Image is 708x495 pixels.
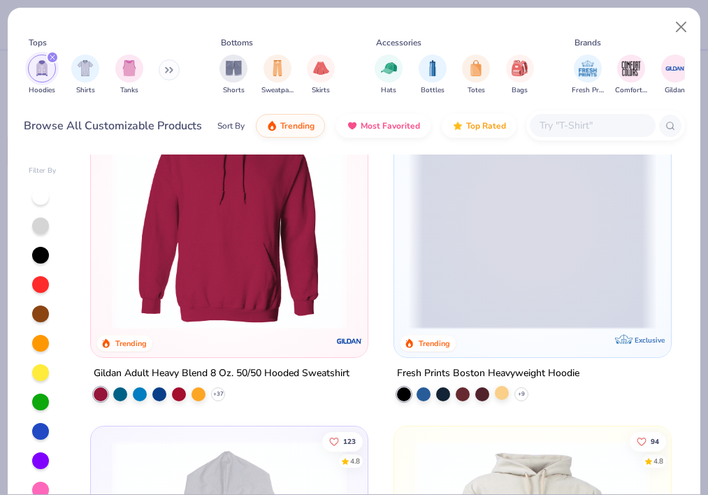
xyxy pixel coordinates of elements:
button: Like [322,431,363,451]
button: Like [630,431,666,451]
span: Hoodies [29,85,55,96]
div: filter for Bags [506,55,534,96]
img: Gildan logo [335,327,363,355]
img: Shorts Image [226,60,242,76]
img: Sweatpants Image [270,60,285,76]
button: Close [668,14,695,41]
button: Most Favorited [336,114,431,138]
div: Bottoms [221,36,253,49]
button: Top Rated [442,114,516,138]
div: Filter By [29,166,57,176]
button: filter button [419,55,447,96]
img: most_fav.gif [347,120,358,131]
div: Fresh Prints Boston Heavyweight Hoodie [397,365,579,382]
button: filter button [661,55,689,96]
img: Bottles Image [425,60,440,76]
div: filter for Skirts [307,55,335,96]
img: 01756b78-01f6-4cc6-8d8a-3c30c1a0c8ac [105,94,354,329]
img: Bags Image [512,60,527,76]
span: Gildan [665,85,685,96]
img: Skirts Image [313,60,329,76]
span: Top Rated [466,120,506,131]
button: filter button [506,55,534,96]
span: Most Favorited [361,120,420,131]
img: Hoodies Image [34,60,50,76]
button: filter button [615,55,647,96]
div: Accessories [376,36,421,49]
span: Shorts [223,85,245,96]
div: filter for Gildan [661,55,689,96]
span: 123 [343,438,356,445]
span: Exclusive [635,336,665,345]
button: Trending [256,114,325,138]
div: filter for Fresh Prints [572,55,604,96]
img: Tanks Image [122,60,137,76]
img: Comfort Colors Image [621,58,642,79]
div: 4.8 [653,456,663,466]
button: filter button [115,55,143,96]
div: filter for Shorts [219,55,247,96]
span: Comfort Colors [615,85,647,96]
img: Hats Image [381,60,397,76]
div: 4.8 [350,456,360,466]
div: Browse All Customizable Products [24,117,202,134]
img: Shirts Image [78,60,94,76]
button: filter button [375,55,403,96]
img: Fresh Prints Image [577,58,598,79]
div: filter for Shirts [71,55,99,96]
img: trending.gif [266,120,277,131]
div: Sort By [217,120,245,132]
span: Skirts [312,85,330,96]
span: Bottles [421,85,445,96]
span: Sweatpants [261,85,294,96]
span: Bags [512,85,528,96]
img: Gildan Image [665,58,686,79]
span: Totes [468,85,485,96]
span: Hats [381,85,396,96]
button: filter button [572,55,604,96]
div: filter for Tanks [115,55,143,96]
button: filter button [307,55,335,96]
div: filter for Comfort Colors [615,55,647,96]
img: Totes Image [468,60,484,76]
span: Shirts [76,85,95,96]
div: filter for Hats [375,55,403,96]
div: filter for Bottles [419,55,447,96]
button: filter button [261,55,294,96]
span: + 9 [518,390,525,399]
button: filter button [28,55,56,96]
button: filter button [219,55,247,96]
div: Brands [575,36,601,49]
span: 94 [651,438,659,445]
input: Try "T-Shirt" [538,117,646,134]
div: filter for Hoodies [28,55,56,96]
span: Fresh Prints [572,85,604,96]
button: filter button [462,55,490,96]
span: + 37 [213,390,224,399]
div: filter for Totes [462,55,490,96]
div: Gildan Adult Heavy Blend 8 Oz. 50/50 Hooded Sweatshirt [94,365,349,382]
button: filter button [71,55,99,96]
img: TopRated.gif [452,120,463,131]
div: filter for Sweatpants [261,55,294,96]
span: Tanks [120,85,138,96]
div: Tops [29,36,47,49]
span: Trending [280,120,315,131]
